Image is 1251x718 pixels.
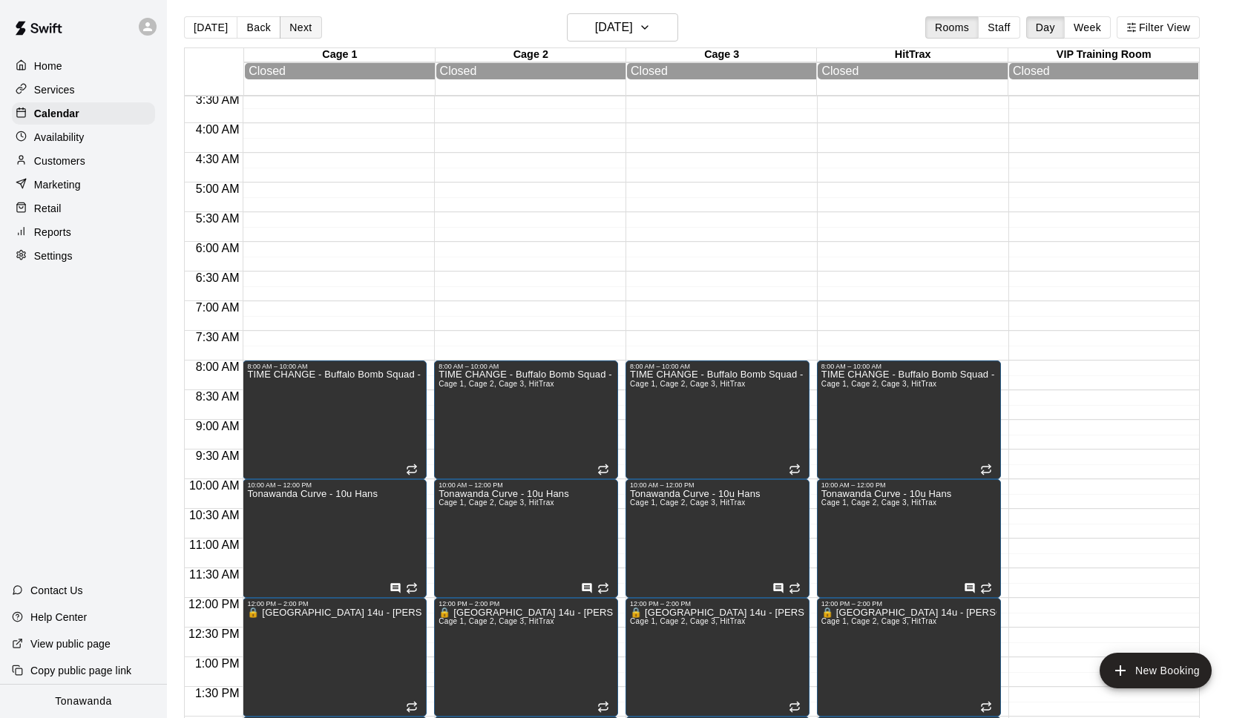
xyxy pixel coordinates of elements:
[34,177,81,192] p: Marketing
[390,582,401,594] svg: Has notes
[12,245,155,267] a: Settings
[12,102,155,125] div: Calendar
[439,380,554,388] span: Cage 1, Cage 2, Cage 3, HitTrax
[30,583,83,598] p: Contact Us
[12,221,155,243] a: Reports
[192,153,243,165] span: 4:30 AM
[243,479,427,598] div: 10:00 AM – 12:00 PM: Tonawanda Curve - 10u Hans
[30,610,87,625] p: Help Center
[772,582,784,594] svg: Has notes
[817,598,1001,717] div: 12:00 PM – 2:00 PM: 🔒 Grand Island 14u - Gallegos
[595,17,633,38] h6: [DATE]
[34,248,73,263] p: Settings
[185,598,243,610] span: 12:00 PM
[192,390,243,403] span: 8:30 AM
[192,420,243,432] span: 9:00 AM
[34,106,79,121] p: Calendar
[630,481,805,489] div: 10:00 AM – 12:00 PM
[34,130,85,145] p: Availability
[630,617,746,625] span: Cage 1, Cage 2, Cage 3, HitTrax
[12,197,155,220] a: Retail
[192,242,243,254] span: 6:00 AM
[34,82,75,97] p: Services
[789,464,801,475] span: Recurring event
[249,65,430,78] div: Closed
[12,55,155,77] a: Home
[12,79,155,101] a: Services
[191,687,243,699] span: 1:30 PM
[980,464,992,475] span: Recurring event
[581,582,593,594] svg: Has notes
[567,13,678,42] button: [DATE]
[243,598,427,717] div: 12:00 PM – 2:00 PM: 🔒 Grand Island 14u - Gallegos
[185,628,243,640] span: 12:30 PM
[630,380,746,388] span: Cage 1, Cage 2, Cage 3, HitTrax
[597,701,609,713] span: Recurring event
[192,123,243,136] span: 4:00 AM
[817,360,1001,479] div: 8:00 AM – 10:00 AM: TIME CHANGE - Buffalo Bomb Squad - Dylan Randall
[631,65,812,78] div: Closed
[925,16,979,39] button: Rooms
[434,360,618,479] div: 8:00 AM – 10:00 AM: TIME CHANGE - Buffalo Bomb Squad - Dylan Randall
[436,48,626,62] div: Cage 2
[789,582,801,594] span: Recurring event
[1008,48,1199,62] div: VIP Training Room
[247,600,422,607] div: 12:00 PM – 2:00 PM
[192,93,243,106] span: 3:30 AM
[817,479,1001,598] div: 10:00 AM – 12:00 PM: Tonawanda Curve - 10u Hans
[789,701,801,713] span: Recurring event
[434,479,618,598] div: 10:00 AM – 12:00 PM: Tonawanda Curve - 10u Hans
[12,150,155,172] a: Customers
[630,498,746,507] span: Cage 1, Cage 2, Cage 3, HitTrax
[821,481,996,489] div: 10:00 AM – 12:00 PM
[625,598,810,717] div: 12:00 PM – 2:00 PM: 🔒 Grand Island 14u - Gallegos
[55,694,112,709] p: Tonawanda
[964,582,976,594] svg: Has notes
[191,657,243,670] span: 1:00 PM
[1013,65,1195,78] div: Closed
[1117,16,1200,39] button: Filter View
[34,154,85,168] p: Customers
[185,479,243,492] span: 10:00 AM
[30,636,111,651] p: View public page
[406,582,418,594] span: Recurring event
[439,617,554,625] span: Cage 1, Cage 2, Cage 3, HitTrax
[406,464,418,475] span: Recurring event
[237,16,280,39] button: Back
[30,663,131,678] p: Copy public page link
[1100,653,1212,688] button: add
[280,16,321,39] button: Next
[34,225,71,240] p: Reports
[247,481,422,489] div: 10:00 AM – 12:00 PM
[821,65,1003,78] div: Closed
[597,582,609,594] span: Recurring event
[244,48,435,62] div: Cage 1
[630,363,805,370] div: 8:00 AM – 10:00 AM
[247,363,422,370] div: 8:00 AM – 10:00 AM
[185,568,243,581] span: 11:30 AM
[817,48,1008,62] div: HitTrax
[434,598,618,717] div: 12:00 PM – 2:00 PM: 🔒 Grand Island 14u - Gallegos
[12,126,155,148] a: Availability
[34,59,62,73] p: Home
[625,360,810,479] div: 8:00 AM – 10:00 AM: TIME CHANGE - Buffalo Bomb Squad - Dylan Randall
[192,301,243,314] span: 7:00 AM
[192,271,243,284] span: 6:30 AM
[243,360,427,479] div: 8:00 AM – 10:00 AM: TIME CHANGE - Buffalo Bomb Squad - Dylan Randall
[630,600,805,607] div: 12:00 PM – 2:00 PM
[12,174,155,196] a: Marketing
[821,363,996,370] div: 8:00 AM – 10:00 AM
[192,331,243,343] span: 7:30 AM
[821,617,937,625] span: Cage 1, Cage 2, Cage 3, HitTrax
[184,16,237,39] button: [DATE]
[626,48,817,62] div: Cage 3
[821,498,937,507] span: Cage 1, Cage 2, Cage 3, HitTrax
[625,479,810,598] div: 10:00 AM – 12:00 PM: Tonawanda Curve - 10u Hans
[192,182,243,195] span: 5:00 AM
